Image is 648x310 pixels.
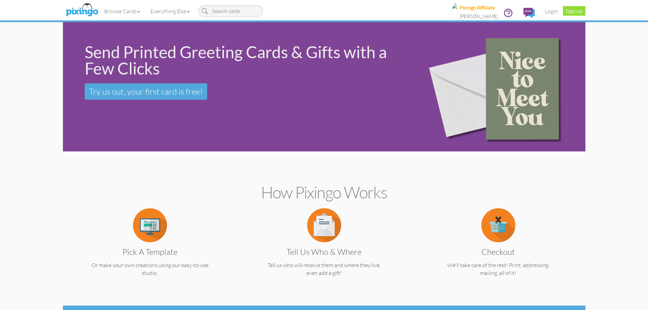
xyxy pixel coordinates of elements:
a: Sign up [563,6,585,16]
a: Checkout We'll take care of the rest! Print, addressing, mailing, all of it! [425,221,572,277]
h3: Checkout [430,247,567,256]
div: Send Printed Greeting Cards & Gifts with a Few Clicks [85,44,406,77]
img: item.alt [307,208,341,242]
p: Tell us who will receive them and where they live, even add a gift! [250,261,398,277]
h2: How Pixingo works [75,183,574,201]
h3: Pick a Template [81,247,219,256]
h3: Tell us Who & Where [255,247,393,256]
a: Browse Cards [99,3,145,20]
span: Try us out, your first card is free! [89,86,203,97]
iframe: Chat [648,310,648,310]
img: item.alt [481,208,515,242]
div: Pixingo Affiliate [460,4,498,12]
input: Search cards [198,5,263,17]
a: Try us out, your first card is free! [85,83,207,100]
p: We'll take care of the rest! Print, addressing, mailing, all of it! [425,261,572,277]
a: Tell us Who & Where Tell us who will receive them and where they live, even add a gift! [250,221,398,277]
img: pixingo logo [64,2,100,19]
p: Or make your own creations using our easy-to-use studio. [76,261,224,277]
img: 1521_02fd146.jpg [452,3,458,20]
a: Everything Else [145,3,195,20]
img: item.alt [133,208,167,242]
img: 15b0954d-2d2f-43ee-8fdb-3167eb028af9.png [417,13,581,161]
img: comments.svg [524,8,535,18]
div: [PERSON_NAME] [460,13,498,20]
a: Pick a Template Or make your own creations using our easy-to-use studio. [76,221,224,277]
a: Login [540,3,563,20]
